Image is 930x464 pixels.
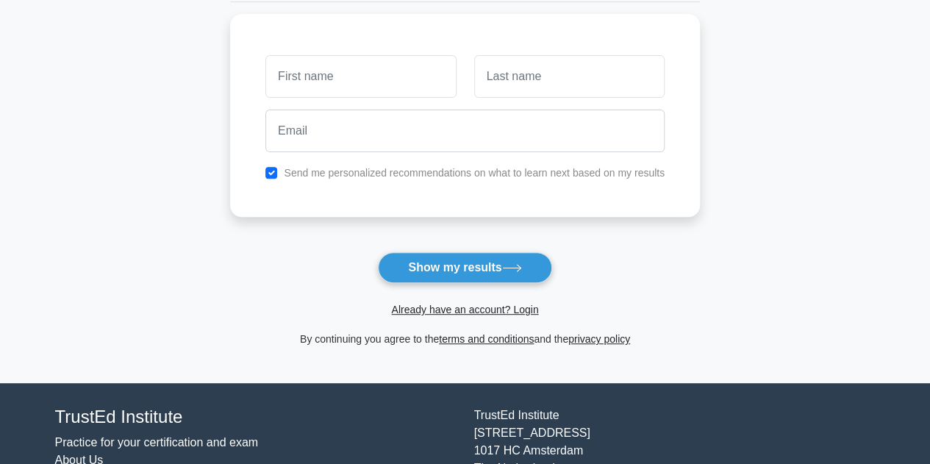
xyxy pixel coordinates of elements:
a: Already have an account? Login [391,304,538,315]
a: Practice for your certification and exam [55,436,259,449]
input: First name [265,55,456,98]
input: Email [265,110,665,152]
a: terms and conditions [439,333,534,345]
label: Send me personalized recommendations on what to learn next based on my results [284,167,665,179]
h4: TrustEd Institute [55,407,457,428]
a: privacy policy [568,333,630,345]
input: Last name [474,55,665,98]
div: By continuing you agree to the and the [221,330,709,348]
button: Show my results [378,252,551,283]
